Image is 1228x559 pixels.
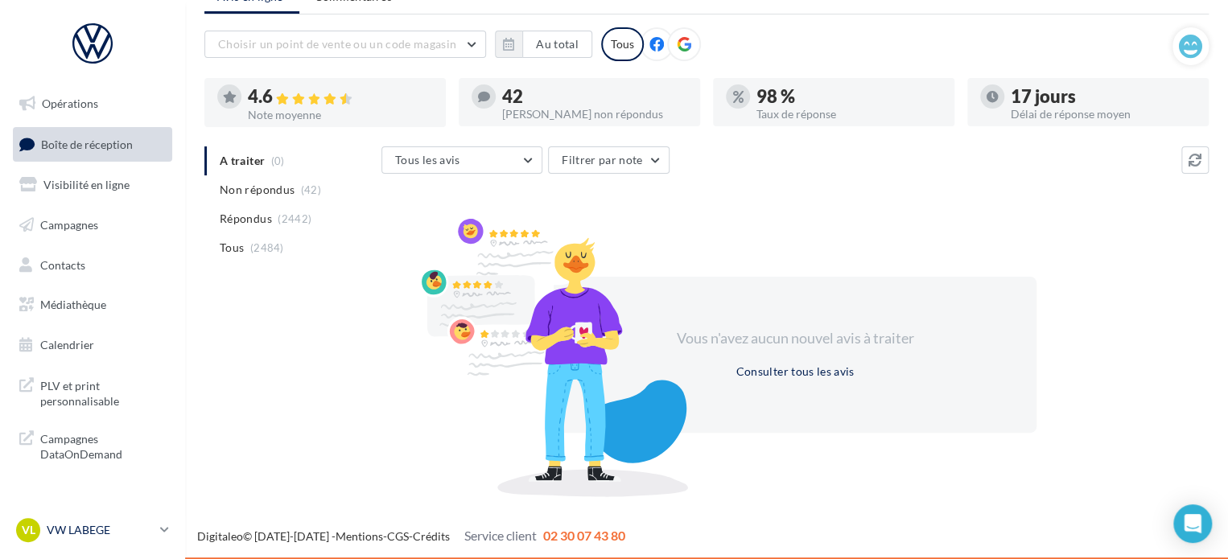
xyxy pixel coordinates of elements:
[248,109,433,121] div: Note moyenne
[601,27,644,61] div: Tous
[1011,88,1196,105] div: 17 jours
[502,109,687,120] div: [PERSON_NAME] non répondus
[40,375,166,409] span: PLV et print personnalisable
[301,183,321,196] span: (42)
[10,127,175,162] a: Boîte de réception
[10,87,175,121] a: Opérations
[40,298,106,311] span: Médiathèque
[220,240,244,256] span: Tous
[40,257,85,271] span: Contacts
[1011,109,1196,120] div: Délai de réponse moyen
[13,515,172,545] a: VL VW LABEGE
[10,208,175,242] a: Campagnes
[197,529,243,543] a: Digitaleo
[10,249,175,282] a: Contacts
[395,153,460,166] span: Tous les avis
[41,137,133,150] span: Boîte de réception
[381,146,542,174] button: Tous les avis
[10,168,175,202] a: Visibilité en ligne
[218,37,456,51] span: Choisir un point de vente ou un code magasin
[336,529,383,543] a: Mentions
[42,97,98,110] span: Opérations
[756,88,942,105] div: 98 %
[40,428,166,462] span: Campagnes DataOnDemand
[47,522,154,538] p: VW LABEGE
[495,31,592,58] button: Au total
[756,109,942,120] div: Taux de réponse
[10,421,175,469] a: Campagnes DataOnDemand
[10,368,175,416] a: PLV et print personnalisable
[40,338,94,351] span: Calendrier
[248,88,433,106] div: 4.6
[220,211,272,227] span: Répondus
[522,31,592,58] button: Au total
[413,529,450,543] a: Crédits
[1173,504,1212,543] div: Open Intercom Messenger
[387,529,409,543] a: CGS
[250,241,284,254] span: (2484)
[22,522,35,538] span: VL
[278,212,311,225] span: (2442)
[43,178,130,191] span: Visibilité en ligne
[464,528,537,543] span: Service client
[204,31,486,58] button: Choisir un point de vente ou un code magasin
[729,362,860,381] button: Consulter tous les avis
[502,88,687,105] div: 42
[220,182,295,198] span: Non répondus
[548,146,670,174] button: Filtrer par note
[40,218,98,232] span: Campagnes
[10,328,175,362] a: Calendrier
[10,288,175,322] a: Médiathèque
[543,528,625,543] span: 02 30 07 43 80
[197,529,625,543] span: © [DATE]-[DATE] - - -
[657,328,933,349] div: Vous n'avez aucun nouvel avis à traiter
